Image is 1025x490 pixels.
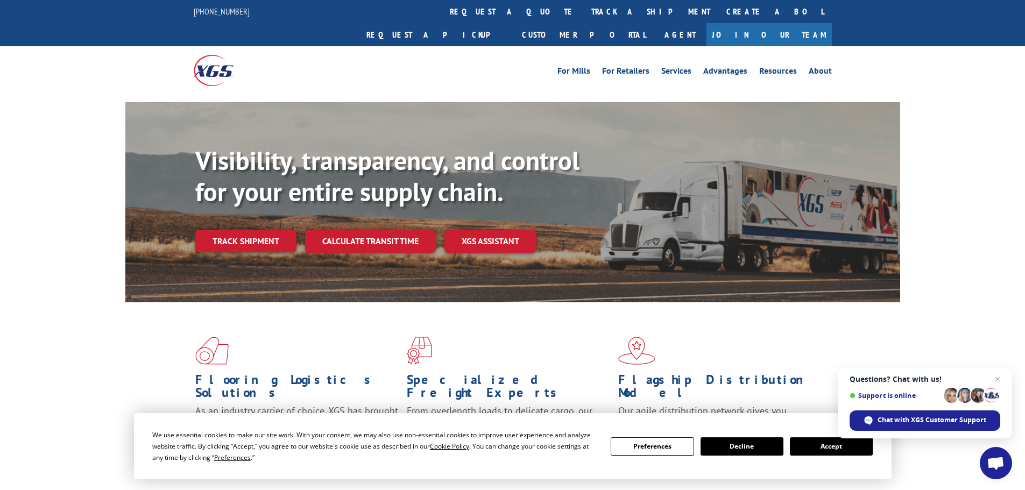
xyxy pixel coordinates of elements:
button: Preferences [611,437,694,456]
a: Join Our Team [706,23,832,46]
a: Track shipment [195,230,296,252]
img: xgs-icon-flagship-distribution-model-red [618,337,655,365]
span: Cookie Policy [430,442,469,451]
h1: Specialized Freight Experts [407,373,610,404]
a: Agent [654,23,706,46]
a: Resources [759,67,797,79]
span: Questions? Chat with us! [850,375,1000,384]
p: From overlength loads to delicate cargo, our experienced staff knows the best way to move your fr... [407,404,610,452]
a: Customer Portal [514,23,654,46]
span: As an industry carrier of choice, XGS has brought innovation and dedication to flooring logistics... [195,404,398,443]
span: Support is online [850,392,940,400]
div: Open chat [980,447,1012,479]
span: Close chat [991,373,1004,386]
a: Request a pickup [358,23,514,46]
img: xgs-icon-focused-on-flooring-red [407,337,432,365]
div: Chat with XGS Customer Support [850,410,1000,431]
span: Our agile distribution network gives you nationwide inventory management on demand. [618,404,816,430]
a: Services [661,67,691,79]
button: Decline [701,437,783,456]
a: Advantages [703,67,747,79]
a: For Retailers [602,67,649,79]
a: Calculate transit time [305,230,436,253]
b: Visibility, transparency, and control for your entire supply chain. [195,144,579,208]
button: Accept [790,437,873,456]
h1: Flooring Logistics Solutions [195,373,399,404]
h1: Flagship Distribution Model [618,373,822,404]
img: xgs-icon-total-supply-chain-intelligence-red [195,337,229,365]
div: We use essential cookies to make our site work. With your consent, we may also use non-essential ... [152,429,598,463]
span: Preferences [214,453,251,462]
a: XGS ASSISTANT [444,230,536,253]
a: [PHONE_NUMBER] [194,6,250,17]
a: About [809,67,832,79]
a: For Mills [557,67,590,79]
div: Cookie Consent Prompt [134,413,892,479]
span: Chat with XGS Customer Support [878,415,986,425]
